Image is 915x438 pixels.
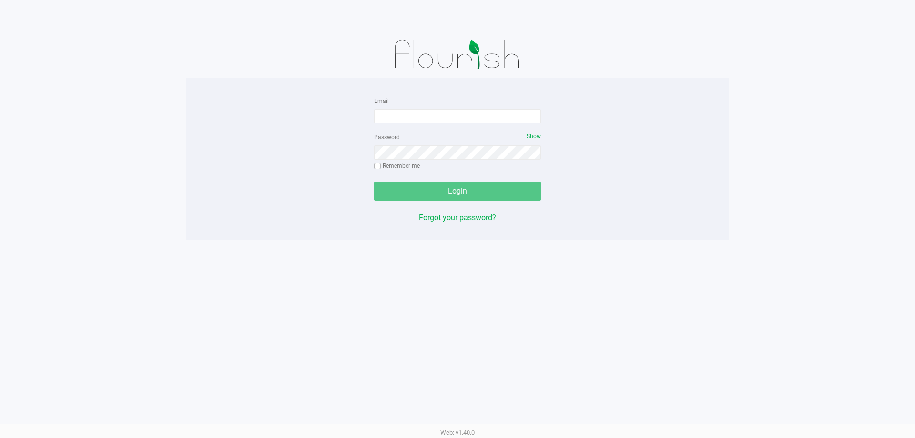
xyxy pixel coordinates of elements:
label: Email [374,97,389,105]
span: Show [527,133,541,140]
label: Password [374,133,400,142]
label: Remember me [374,162,420,170]
span: Web: v1.40.0 [440,429,475,436]
button: Forgot your password? [419,212,496,224]
input: Remember me [374,163,381,170]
